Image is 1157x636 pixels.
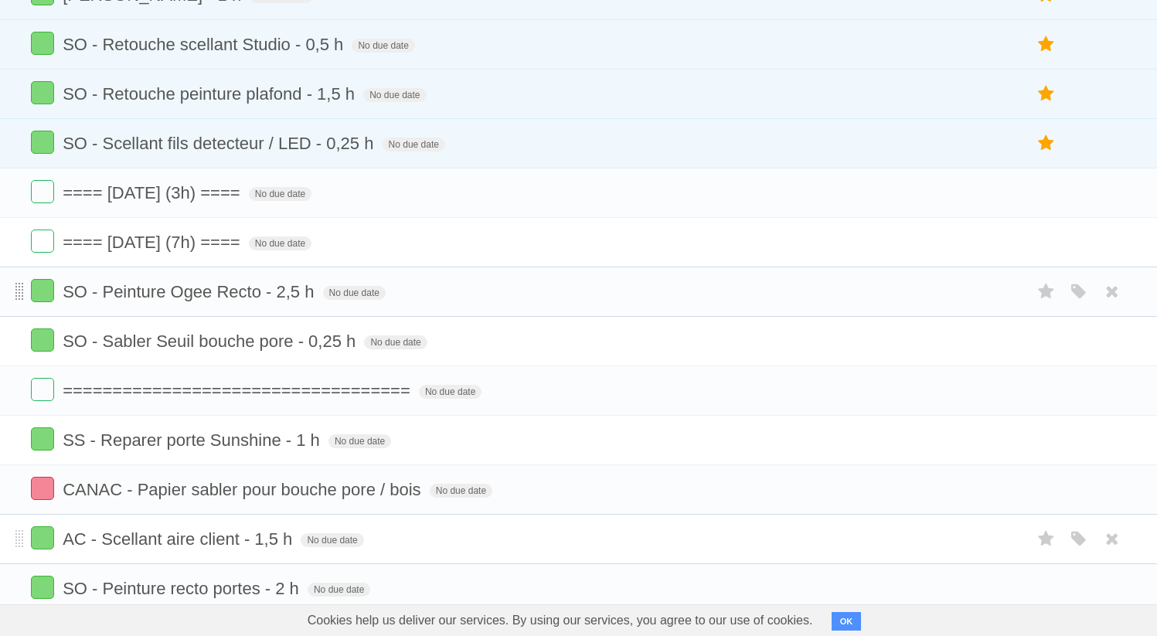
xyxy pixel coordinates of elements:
[63,35,347,54] span: SO - Retouche scellant Studio - 0,5 h
[63,579,303,598] span: SO - Peinture recto portes - 2 h
[63,282,318,301] span: SO - Peinture Ogee Recto - 2,5 h
[31,576,54,599] label: Done
[301,533,363,547] span: No due date
[1032,131,1061,156] label: Star task
[63,529,296,549] span: AC - Scellant aire client - 1,5 h
[63,480,424,499] span: CANAC - Papier sabler pour bouche pore / bois
[31,131,54,154] label: Done
[364,335,427,349] span: No due date
[31,526,54,549] label: Done
[63,233,244,252] span: ==== [DATE] (7h) ====
[832,612,862,631] button: OK
[63,332,359,351] span: SO - Sabler Seuil bouche pore - 0,25 h
[249,236,311,250] span: No due date
[31,477,54,500] label: Done
[363,88,426,102] span: No due date
[63,183,244,202] span: ==== [DATE] (3h) ====
[308,583,370,597] span: No due date
[31,378,54,401] label: Done
[1032,32,1061,57] label: Star task
[63,381,414,400] span: ===================================
[31,81,54,104] label: Done
[328,434,391,448] span: No due date
[1032,279,1061,304] label: Star task
[1032,526,1061,552] label: Star task
[352,39,414,53] span: No due date
[31,230,54,253] label: Done
[31,279,54,302] label: Done
[383,138,445,151] span: No due date
[419,385,482,399] span: No due date
[292,605,829,636] span: Cookies help us deliver our services. By using our services, you agree to our use of cookies.
[249,187,311,201] span: No due date
[31,180,54,203] label: Done
[63,84,359,104] span: SO - Retouche peinture plafond - 1,5 h
[31,328,54,352] label: Done
[430,484,492,498] span: No due date
[323,286,386,300] span: No due date
[1032,81,1061,107] label: Star task
[63,430,324,450] span: SS - Reparer porte Sunshine - 1 h
[31,32,54,55] label: Done
[63,134,377,153] span: SO - Scellant fils detecteur / LED - 0,25 h
[31,427,54,451] label: Done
